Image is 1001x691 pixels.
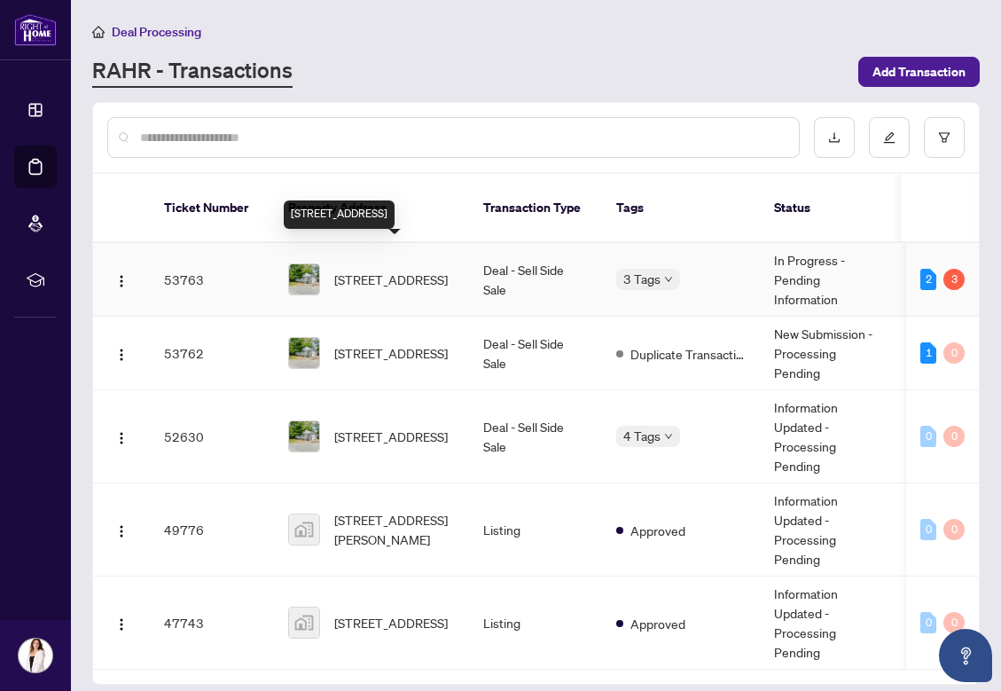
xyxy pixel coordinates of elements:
div: 0 [943,342,965,364]
td: - [893,243,999,317]
div: 3 [943,269,965,290]
span: 4 Tags [623,426,661,446]
img: thumbnail-img [289,338,319,368]
span: Approved [630,521,685,540]
td: Listing [469,483,602,577]
span: [STREET_ADDRESS] [334,270,448,289]
th: Ticket Number [150,174,274,243]
div: 0 [943,519,965,540]
td: - [893,317,999,390]
div: 0 [920,519,936,540]
img: thumbnail-img [289,514,319,545]
th: Project Name [893,174,999,243]
img: thumbnail-img [289,608,319,638]
button: Logo [107,515,136,544]
th: Property Address [274,174,469,243]
button: edit [869,117,910,158]
button: Open asap [939,629,992,682]
button: Logo [107,339,136,367]
span: [STREET_ADDRESS][PERSON_NAME] [334,510,455,549]
span: Deal Processing [112,24,201,40]
td: - [893,577,999,670]
img: Logo [114,348,129,362]
td: 49776 [150,483,274,577]
td: Deal - Sell Side Sale [469,243,602,317]
td: Deal - Sell Side Sale [469,317,602,390]
span: 3 Tags [623,269,661,289]
span: down [664,432,673,441]
span: Duplicate Transaction [630,344,746,364]
span: download [828,131,841,144]
th: Status [760,174,893,243]
img: thumbnail-img [289,421,319,452]
button: Add Transaction [858,57,980,87]
img: Logo [114,431,129,445]
span: Approved [630,614,685,633]
td: Deal - Sell Side Sale [469,390,602,483]
span: [STREET_ADDRESS] [334,427,448,446]
td: 53763 [150,243,274,317]
div: 0 [943,426,965,447]
a: RAHR - Transactions [92,56,293,88]
td: Information Updated - Processing Pending [760,483,893,577]
div: 0 [920,426,936,447]
td: Listing [469,577,602,670]
span: [STREET_ADDRESS] [334,343,448,363]
td: - [893,390,999,483]
img: thumbnail-img [289,264,319,294]
td: Information Updated - Processing Pending [760,390,893,483]
img: logo [14,13,57,46]
td: 52630 [150,390,274,483]
span: home [92,26,105,38]
div: 0 [943,612,965,633]
button: Logo [107,422,136,451]
button: download [814,117,855,158]
td: New Submission - Processing Pending [760,317,893,390]
div: 2 [920,269,936,290]
button: Logo [107,609,136,637]
div: 1 [920,342,936,364]
span: down [664,275,673,284]
div: [STREET_ADDRESS] [284,200,395,229]
th: Transaction Type [469,174,602,243]
td: 47743 [150,577,274,670]
th: Tags [602,174,760,243]
img: Logo [114,524,129,538]
td: Information Updated - Processing Pending [760,577,893,670]
button: filter [924,117,965,158]
span: [STREET_ADDRESS] [334,613,448,632]
img: Logo [114,274,129,288]
span: Add Transaction [872,58,966,86]
td: - [893,483,999,577]
div: 0 [920,612,936,633]
td: In Progress - Pending Information [760,243,893,317]
td: 53762 [150,317,274,390]
span: edit [883,131,895,144]
button: Logo [107,265,136,294]
img: Profile Icon [19,639,52,672]
span: filter [938,131,950,144]
img: Logo [114,617,129,632]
